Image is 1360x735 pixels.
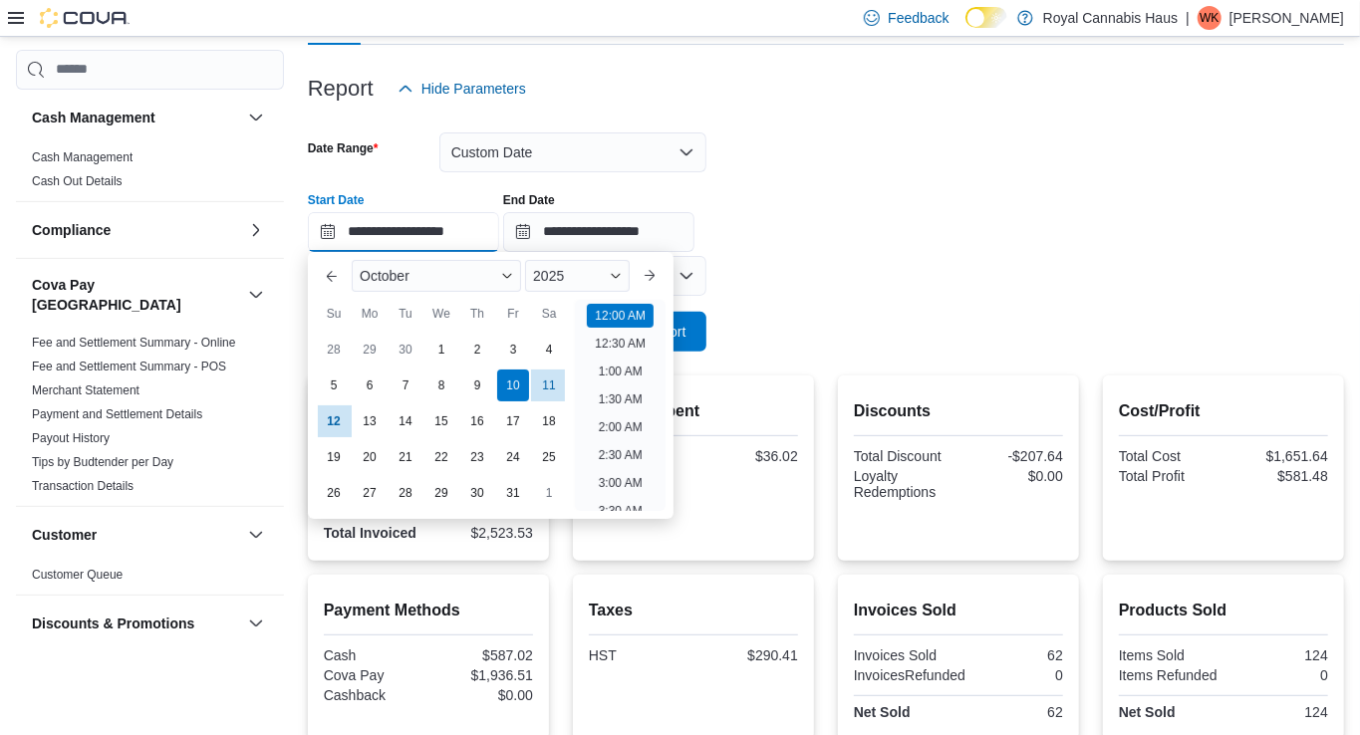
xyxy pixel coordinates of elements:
[965,28,966,29] span: Dark Mode
[308,77,374,101] h3: Report
[244,523,268,547] button: Customer
[32,173,123,189] span: Cash Out Details
[962,448,1063,464] div: -$207.64
[679,268,694,284] button: Open list of options
[425,369,457,401] div: day-8
[1227,468,1328,484] div: $581.48
[425,441,457,473] div: day-22
[1200,6,1219,30] span: WK
[461,369,493,401] div: day-9
[589,647,689,663] div: HST
[324,647,424,663] div: Cash
[854,704,911,720] strong: Net Sold
[697,647,798,663] div: $290.41
[962,647,1063,663] div: 62
[962,704,1063,720] div: 62
[32,525,240,545] button: Customer
[354,441,386,473] div: day-20
[503,192,555,208] label: End Date
[1119,647,1220,663] div: Items Sold
[32,360,226,373] a: Fee and Settlement Summary - POS
[324,525,416,541] strong: Total Invoiced
[32,150,133,164] a: Cash Management
[390,334,421,366] div: day-30
[965,7,1007,28] input: Dark Mode
[589,599,798,622] h2: Taxes
[461,441,493,473] div: day-23
[390,405,421,437] div: day-14
[1229,6,1344,30] p: [PERSON_NAME]
[32,430,110,446] span: Payout History
[590,443,650,467] li: 2:30 AM
[1119,448,1220,464] div: Total Cost
[533,477,565,509] div: day-1
[497,441,529,473] div: day-24
[590,499,650,523] li: 3:30 AM
[589,399,798,423] h2: Average Spent
[461,405,493,437] div: day-16
[432,687,533,703] div: $0.00
[352,260,521,292] div: Button. Open the month selector. October is currently selected.
[439,132,706,172] button: Custom Date
[244,218,268,242] button: Compliance
[390,69,534,109] button: Hide Parameters
[590,387,650,411] li: 1:30 AM
[32,431,110,445] a: Payout History
[497,369,529,401] div: day-10
[497,298,529,330] div: Fr
[962,468,1063,484] div: $0.00
[32,149,133,165] span: Cash Management
[32,335,236,351] span: Fee and Settlement Summary - Online
[32,613,240,633] button: Discounts & Promotions
[587,332,654,356] li: 12:30 AM
[32,359,226,374] span: Fee and Settlement Summary - POS
[525,260,630,292] div: Button. Open the year selector. 2025 is currently selected.
[32,455,173,469] a: Tips by Budtender per Day
[1227,448,1328,464] div: $1,651.64
[1227,704,1328,720] div: 124
[390,298,421,330] div: Tu
[432,667,533,683] div: $1,936.51
[1043,6,1178,30] p: Royal Cannabis Haus
[318,369,350,401] div: day-5
[1119,667,1220,683] div: Items Refunded
[308,212,499,252] input: Press the down key to enter a popover containing a calendar. Press the escape key to close the po...
[308,192,365,208] label: Start Date
[316,332,567,511] div: October, 2025
[32,567,123,583] span: Customer Queue
[32,108,240,127] button: Cash Management
[503,212,694,252] input: Press the down key to open a popover containing a calendar.
[32,383,139,397] a: Merchant Statement
[1119,399,1328,423] h2: Cost/Profit
[32,478,134,494] span: Transaction Details
[854,599,1063,622] h2: Invoices Sold
[421,79,526,99] span: Hide Parameters
[587,304,654,328] li: 12:00 AM
[32,568,123,582] a: Customer Queue
[40,8,130,28] img: Cova
[32,454,173,470] span: Tips by Budtender per Day
[461,477,493,509] div: day-30
[1227,667,1328,683] div: 0
[854,667,965,683] div: InvoicesRefunded
[32,108,155,127] h3: Cash Management
[854,448,954,464] div: Total Discount
[1198,6,1222,30] div: Wade King
[324,599,533,622] h2: Payment Methods
[461,298,493,330] div: Th
[533,268,564,284] span: 2025
[854,647,954,663] div: Invoices Sold
[32,336,236,350] a: Fee and Settlement Summary - Online
[533,369,565,401] div: day-11
[697,448,798,464] div: $36.02
[634,260,666,292] button: Next month
[32,382,139,398] span: Merchant Statement
[354,477,386,509] div: day-27
[533,405,565,437] div: day-18
[854,468,954,500] div: Loyalty Redemptions
[32,479,134,493] a: Transaction Details
[1227,647,1328,663] div: 124
[1119,704,1176,720] strong: Net Sold
[497,334,529,366] div: day-3
[1119,468,1220,484] div: Total Profit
